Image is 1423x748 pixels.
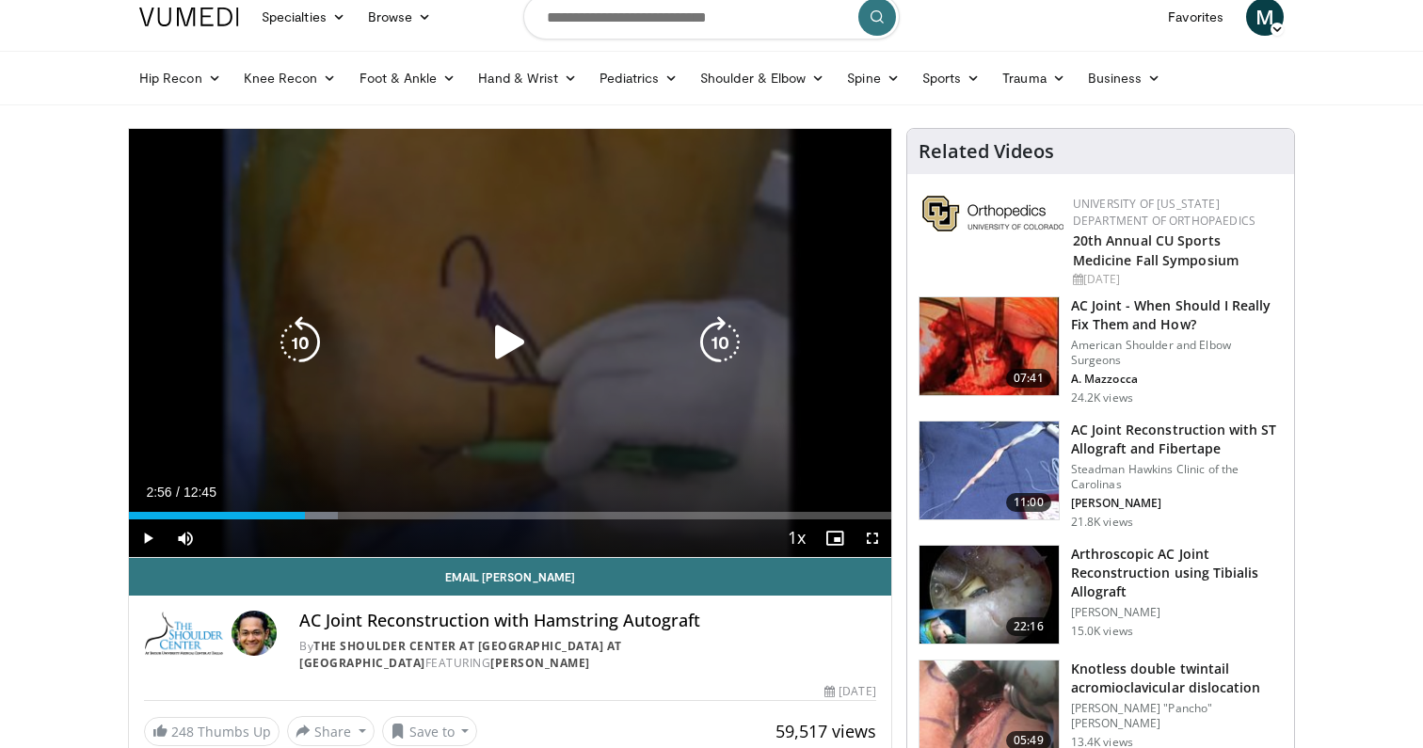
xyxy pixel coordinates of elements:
a: Foot & Ankle [348,59,468,97]
img: VuMedi Logo [139,8,239,26]
span: 11:00 [1006,493,1051,512]
a: [PERSON_NAME] [490,655,590,671]
div: By FEATURING [299,638,875,672]
a: Email [PERSON_NAME] [129,558,891,596]
h4: Related Videos [919,140,1054,163]
p: 15.0K views [1071,624,1133,639]
p: [PERSON_NAME] [1071,605,1283,620]
button: Playback Rate [778,519,816,557]
a: Business [1077,59,1173,97]
button: Mute [167,519,204,557]
p: 21.8K views [1071,515,1133,530]
span: 2:56 [146,485,171,500]
img: mazz_3.png.150x105_q85_crop-smart_upscale.jpg [919,297,1059,395]
img: 325549_0000_1.png.150x105_q85_crop-smart_upscale.jpg [919,422,1059,519]
a: 248 Thumbs Up [144,717,280,746]
span: / [176,485,180,500]
video-js: Video Player [129,129,891,558]
button: Enable picture-in-picture mode [816,519,854,557]
h3: AC Joint Reconstruction with ST Allograft and Fibertape [1071,421,1283,458]
div: [DATE] [1073,271,1279,288]
span: 248 [171,723,194,740]
span: 07:41 [1006,369,1051,388]
p: A. Mazzocca [1071,372,1283,387]
span: 59,517 views [775,720,876,742]
img: 355603a8-37da-49b6-856f-e00d7e9307d3.png.150x105_q85_autocrop_double_scale_upscale_version-0.2.png [922,196,1063,231]
a: Shoulder & Elbow [689,59,836,97]
a: University of [US_STATE] Department of Orthopaedics [1073,196,1255,229]
a: 22:16 Arthroscopic AC Joint Reconstruction using Tibialis Allograft [PERSON_NAME] 15.0K views [919,545,1283,645]
span: 22:16 [1006,617,1051,636]
h3: AC Joint - When Should I Really Fix Them and How? [1071,296,1283,334]
a: 07:41 AC Joint - When Should I Really Fix Them and How? American Shoulder and Elbow Surgeons A. M... [919,296,1283,406]
h3: Arthroscopic AC Joint Reconstruction using Tibialis Allograft [1071,545,1283,601]
button: Play [129,519,167,557]
a: 20th Annual CU Sports Medicine Fall Symposium [1073,231,1239,269]
a: The Shoulder Center at [GEOGRAPHIC_DATA] at [GEOGRAPHIC_DATA] [299,638,622,671]
a: 11:00 AC Joint Reconstruction with ST Allograft and Fibertape Steadman Hawkins Clinic of the Caro... [919,421,1283,530]
button: Share [287,716,375,746]
span: 12:45 [184,485,216,500]
p: American Shoulder and Elbow Surgeons [1071,338,1283,368]
p: Steadman Hawkins Clinic of the Carolinas [1071,462,1283,492]
a: Hip Recon [128,59,232,97]
h4: AC Joint Reconstruction with Hamstring Autograft [299,611,875,631]
p: [PERSON_NAME] [1071,496,1283,511]
a: Trauma [991,59,1077,97]
button: Save to [382,716,478,746]
h3: Knotless double twintail acromioclavicular dislocation [1071,660,1283,697]
img: The Shoulder Center at Baylor University Medical Center at Dallas [144,611,224,656]
a: Pediatrics [588,59,689,97]
button: Fullscreen [854,519,891,557]
a: Knee Recon [232,59,348,97]
img: Avatar [232,611,277,656]
p: 24.2K views [1071,390,1133,406]
img: 579723_3.png.150x105_q85_crop-smart_upscale.jpg [919,546,1059,644]
a: Hand & Wrist [467,59,588,97]
div: Progress Bar [129,512,891,519]
a: Sports [911,59,992,97]
p: [PERSON_NAME] "Pancho" [PERSON_NAME] [1071,701,1283,731]
a: Spine [836,59,910,97]
div: [DATE] [824,683,875,700]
